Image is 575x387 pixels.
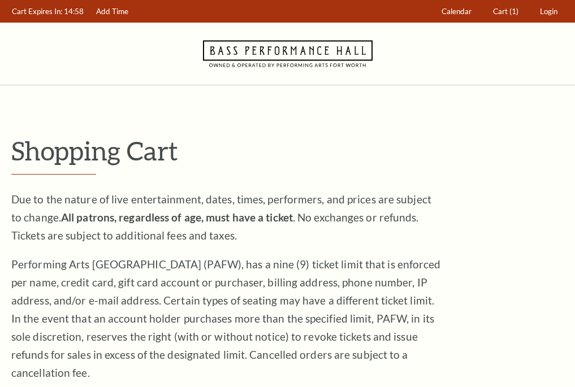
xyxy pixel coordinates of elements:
[509,7,518,16] span: (1)
[64,7,84,16] span: 14:58
[11,136,564,165] p: Shopping Cart
[535,1,563,23] a: Login
[11,193,431,242] span: Due to the nature of live entertainment, dates, times, performers, and prices are subject to chan...
[488,1,524,23] a: Cart (1)
[11,255,441,382] p: Performing Arts [GEOGRAPHIC_DATA] (PAFW), has a nine (9) ticket limit that is enforced per name, ...
[91,1,134,23] a: Add Time
[442,7,472,16] span: Calendar
[436,1,477,23] a: Calendar
[493,7,508,16] span: Cart
[61,211,293,224] strong: All patrons, regardless of age, must have a ticket
[540,7,557,16] span: Login
[12,7,62,16] span: Cart Expires In:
